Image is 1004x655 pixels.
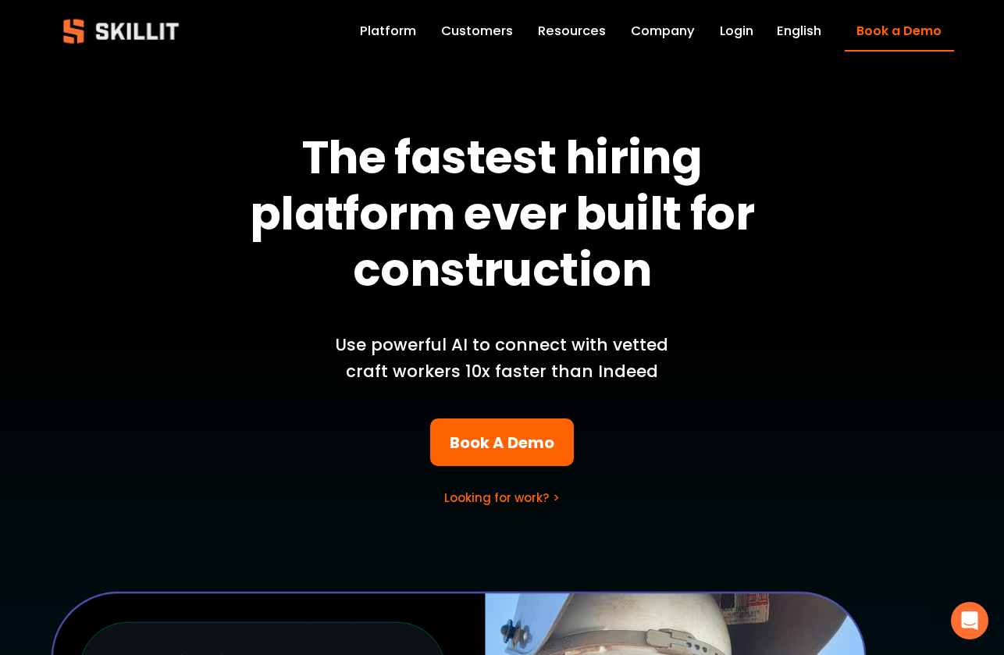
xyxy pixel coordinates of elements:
[250,126,764,301] strong: The fastest hiring platform ever built for construction
[430,418,574,466] a: Book A Demo
[951,602,988,639] div: Open Intercom Messenger
[777,22,821,41] span: English
[50,8,192,55] img: Skillit
[631,20,695,42] a: Company
[720,20,753,42] a: Login
[316,332,688,385] p: Use powerful AI to connect with vetted craft workers 10x faster than Indeed
[444,489,560,506] a: Looking for work? >
[538,20,606,42] a: folder dropdown
[360,20,416,42] a: Platform
[777,20,821,42] div: language picker
[441,20,513,42] a: Customers
[845,12,954,52] a: Book a Demo
[538,22,606,41] span: Resources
